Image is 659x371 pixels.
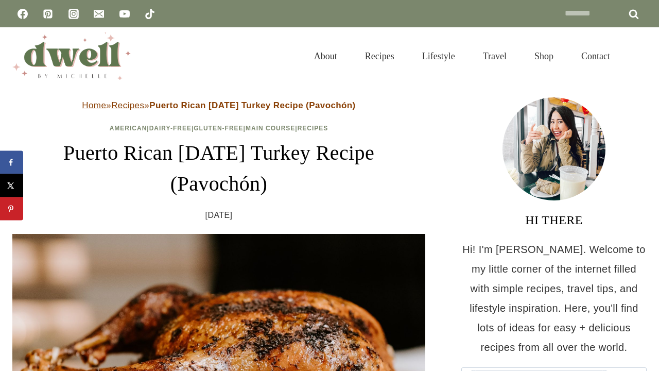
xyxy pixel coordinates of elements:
a: Contact [567,38,624,74]
a: Recipes [298,125,328,132]
span: | | | | [110,125,328,132]
a: Recipes [351,38,408,74]
time: [DATE] [205,208,233,223]
a: Dairy-Free [149,125,192,132]
a: Shop [521,38,567,74]
a: Main Course [246,125,295,132]
strong: Puerto Rican [DATE] Turkey Recipe (Pavochón) [149,100,355,110]
a: Home [82,100,106,110]
p: Hi! I'm [PERSON_NAME]. Welcome to my little corner of the internet filled with simple recipes, tr... [461,240,647,357]
a: Instagram [63,4,84,24]
a: Recipes [111,100,144,110]
a: About [300,38,351,74]
a: American [110,125,147,132]
a: Pinterest [38,4,58,24]
a: Gluten-Free [194,125,243,132]
span: » » [82,100,355,110]
a: Travel [469,38,521,74]
h3: HI THERE [461,211,647,229]
nav: Primary Navigation [300,38,624,74]
a: TikTok [140,4,160,24]
a: YouTube [114,4,135,24]
button: View Search Form [629,47,647,65]
img: DWELL by michelle [12,32,131,80]
a: Facebook [12,4,33,24]
a: Email [89,4,109,24]
a: Lifestyle [408,38,469,74]
h1: Puerto Rican [DATE] Turkey Recipe (Pavochón) [12,138,425,199]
